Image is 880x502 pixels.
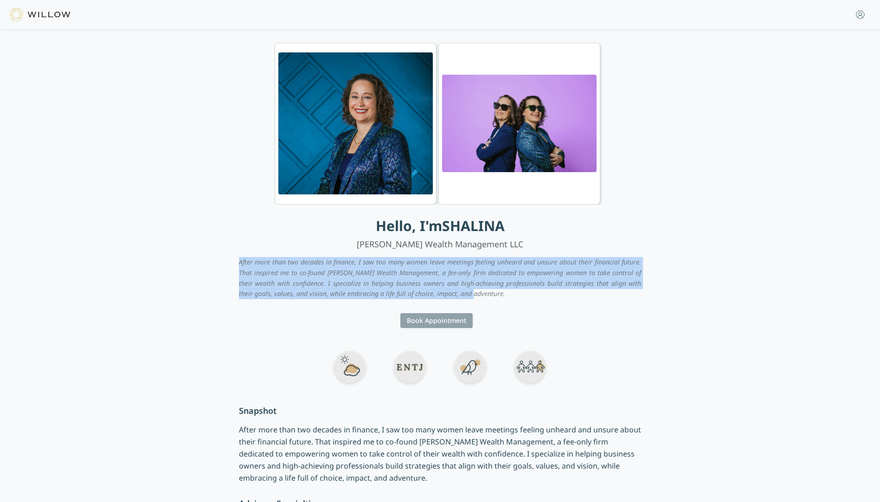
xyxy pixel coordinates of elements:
p: After more than two decades in finance, I saw too many women leave meetings feeling unheard and u... [239,424,642,484]
img: Bird [450,348,489,387]
p: [PERSON_NAME] Wealth Management LLC [239,238,642,251]
img: SHALINA - Photo 2 [442,75,597,172]
img: SHALINA - Photo 1 [278,52,433,194]
h1: Hello, I'm SHALINA [239,218,642,234]
img: Outdoors [330,348,369,387]
h3: Snapshot [239,404,642,417]
img: Willow Logo [10,8,71,21]
button: Book Appointment [400,313,473,328]
p: After more than two decades in finance, I saw too many women leave meetings feeling unheard and u... [239,257,642,299]
img: Youngest [511,348,550,387]
img: ENTJ [390,348,429,387]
